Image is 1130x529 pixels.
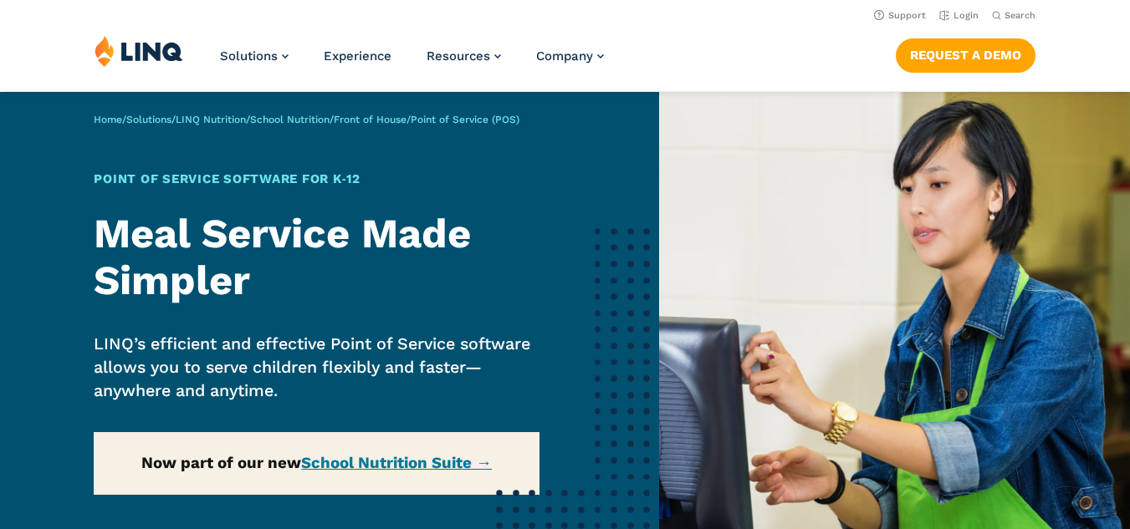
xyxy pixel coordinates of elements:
[141,454,492,472] strong: Now part of our new
[536,48,593,64] span: Company
[176,114,246,125] a: LINQ Nutrition
[94,210,471,304] strong: Meal Service Made Simpler
[411,114,519,125] span: Point of Service (POS)
[896,35,1035,72] nav: Button Navigation
[126,114,171,125] a: Solutions
[220,48,278,64] span: Solutions
[94,170,539,189] h1: Point of Service Software for K‑12
[427,48,501,64] a: Resources
[896,38,1035,72] a: Request a Demo
[324,48,391,64] a: Experience
[536,48,604,64] a: Company
[220,35,604,90] nav: Primary Navigation
[939,10,979,21] a: Login
[1005,10,1035,21] span: Search
[95,35,183,67] img: LINQ | K‑12 Software
[94,114,122,125] a: Home
[992,9,1035,22] button: Open Search Bar
[94,333,539,404] p: LINQ’s efficient and effective Point of Service software allows you to serve children flexibly an...
[427,48,490,64] span: Resources
[334,114,406,125] a: Front of House
[874,10,926,21] a: Support
[250,114,330,125] a: School Nutrition
[220,48,289,64] a: Solutions
[94,114,519,125] span: / / / / /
